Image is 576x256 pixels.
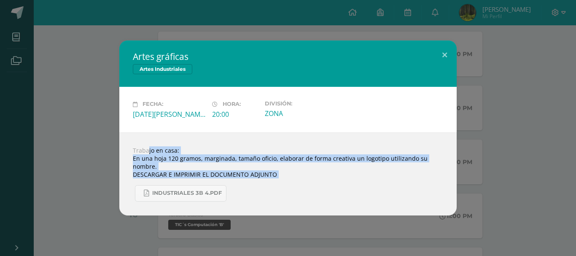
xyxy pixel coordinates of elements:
[265,100,337,107] label: División:
[135,185,226,202] a: INDUSTRIALES 3B 4.pdf
[212,110,258,119] div: 20:00
[143,101,163,108] span: Fecha:
[133,64,192,74] span: Artes Industriales
[152,190,222,197] span: INDUSTRIALES 3B 4.pdf
[133,110,205,119] div: [DATE][PERSON_NAME]
[223,101,241,108] span: Hora:
[265,109,337,118] div: ZONA
[119,132,457,216] div: Trabajo en casa: En una hoja 120 gramos, marginada, tamaño oficio, elaborar de forma creativa un ...
[133,51,443,62] h2: Artes gráficas
[433,40,457,69] button: Close (Esc)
